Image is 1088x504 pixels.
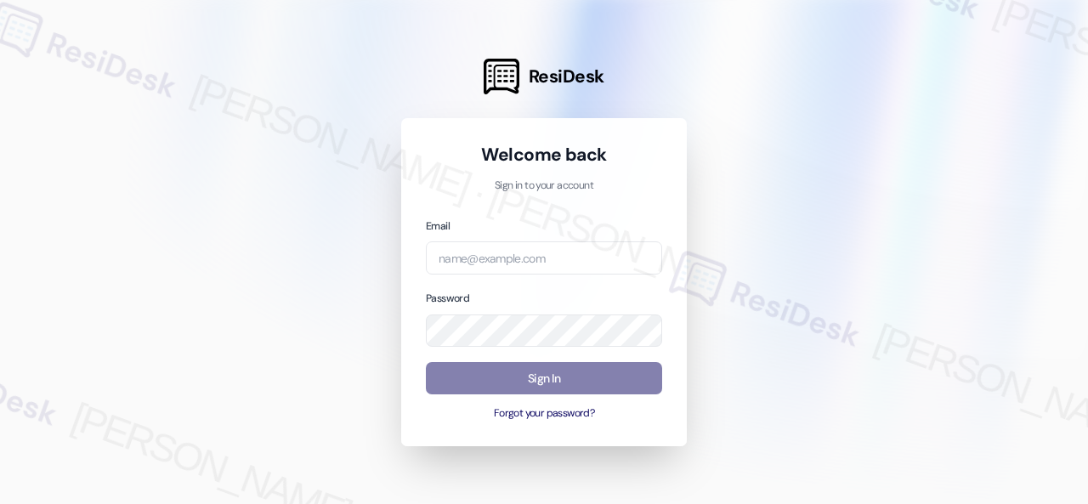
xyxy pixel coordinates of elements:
span: ResiDesk [529,65,604,88]
button: Sign In [426,362,662,395]
h1: Welcome back [426,143,662,167]
img: ResiDesk Logo [484,59,519,94]
label: Password [426,292,469,305]
input: name@example.com [426,241,662,275]
button: Forgot your password? [426,406,662,422]
p: Sign in to your account [426,178,662,194]
label: Email [426,219,450,233]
